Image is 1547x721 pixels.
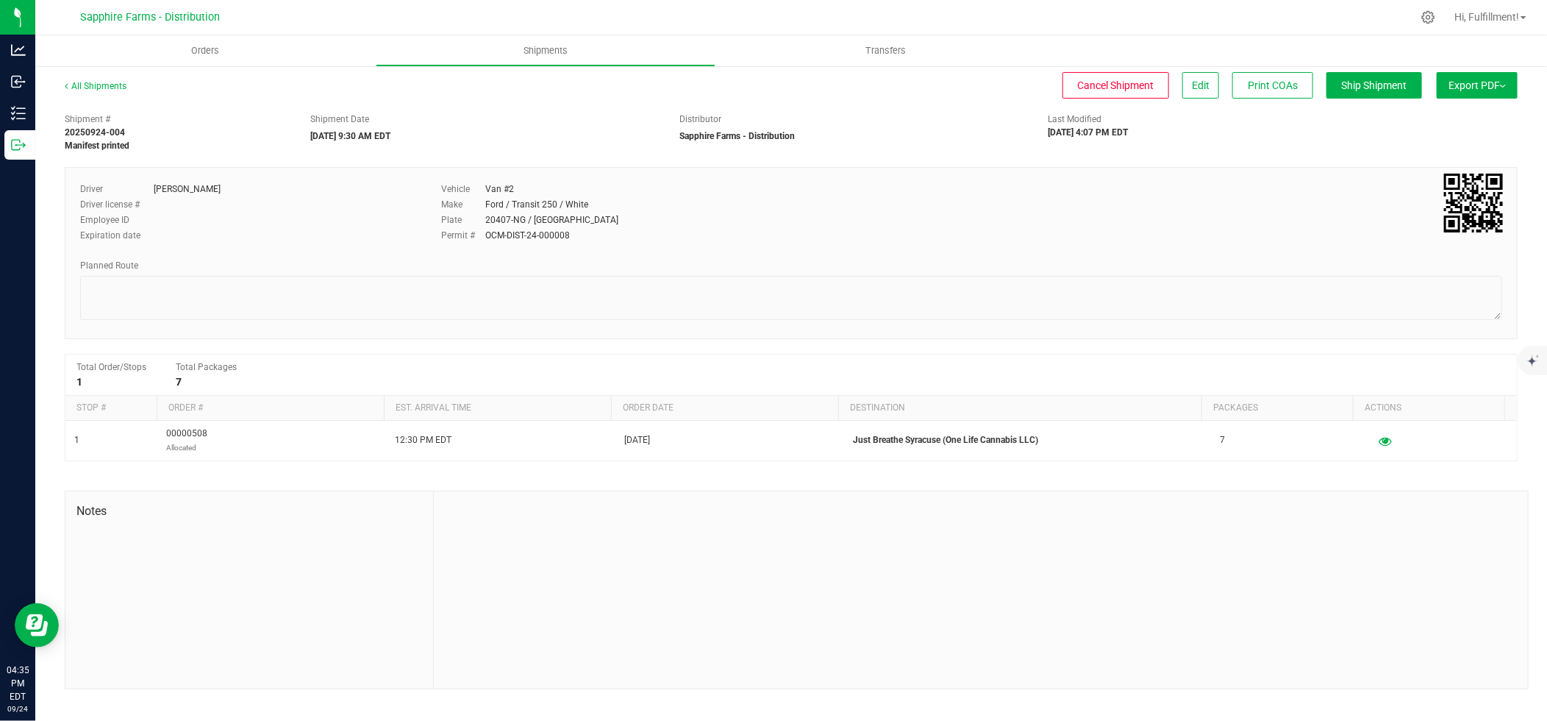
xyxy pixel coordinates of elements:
[74,433,79,447] span: 1
[80,260,138,271] span: Planned Route
[1048,127,1128,138] strong: [DATE] 4:07 PM EDT
[1201,396,1353,421] th: Packages
[376,35,716,66] a: Shipments
[11,43,26,57] inline-svg: Analytics
[310,113,369,126] label: Shipment Date
[80,182,154,196] label: Driver
[76,362,146,372] span: Total Order/Stops
[1220,433,1225,447] span: 7
[76,376,82,388] strong: 1
[838,396,1201,421] th: Destination
[1326,72,1422,99] button: Ship Shipment
[611,396,838,421] th: Order date
[1248,79,1298,91] span: Print COAs
[715,35,1056,66] a: Transfers
[1182,72,1219,99] button: Edit
[176,362,237,372] span: Total Packages
[1342,79,1407,91] span: Ship Shipment
[1419,10,1437,24] div: Manage settings
[176,376,182,388] strong: 7
[1048,113,1101,126] label: Last Modified
[1444,174,1503,232] qrcode: 20250924-004
[504,44,587,57] span: Shipments
[1062,72,1169,99] button: Cancel Shipment
[1448,79,1506,91] span: Export PDF
[65,396,157,421] th: Stop #
[80,229,154,242] label: Expiration date
[80,213,154,227] label: Employee ID
[441,182,485,196] label: Vehicle
[679,131,795,141] strong: Sapphire Farms - Distribution
[846,44,926,57] span: Transfers
[1437,72,1518,99] button: Export PDF
[854,433,1203,447] p: Just Breathe Syracuse (One Life Cannabis LLC)
[11,74,26,89] inline-svg: Inbound
[1353,396,1504,421] th: Actions
[80,11,220,24] span: Sapphire Farms - Distribution
[15,603,59,647] iframe: Resource center
[441,198,485,211] label: Make
[154,182,221,196] div: [PERSON_NAME]
[1078,79,1154,91] span: Cancel Shipment
[80,198,154,211] label: Driver license #
[441,213,485,227] label: Plate
[166,441,207,455] p: Allocated
[441,229,485,242] label: Permit #
[171,44,239,57] span: Orders
[1454,11,1519,23] span: Hi, Fulfillment!
[157,396,384,421] th: Order #
[384,396,611,421] th: Est. arrival time
[485,198,588,211] div: Ford / Transit 250 / White
[485,229,570,242] div: OCM-DIST-24-000008
[7,703,29,714] p: 09/24
[76,502,422,520] span: Notes
[166,427,207,455] span: 00000508
[624,433,650,447] span: [DATE]
[65,141,129,151] strong: Manifest printed
[65,81,126,91] a: All Shipments
[310,131,390,141] strong: [DATE] 9:30 AM EDT
[65,113,288,126] span: Shipment #
[1444,174,1503,232] img: Scan me!
[679,113,721,126] label: Distributor
[11,106,26,121] inline-svg: Inventory
[1232,72,1313,99] button: Print COAs
[35,35,376,66] a: Orders
[11,138,26,152] inline-svg: Outbound
[485,213,618,227] div: 20407-NG / [GEOGRAPHIC_DATA]
[1192,79,1210,91] span: Edit
[485,182,514,196] div: Van #2
[7,664,29,703] p: 04:35 PM EDT
[395,433,451,447] span: 12:30 PM EDT
[65,127,125,138] strong: 20250924-004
